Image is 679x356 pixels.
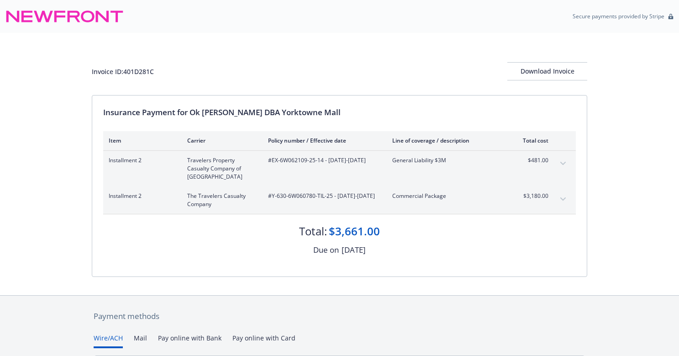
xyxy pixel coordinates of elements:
[507,63,587,80] div: Download Invoice
[313,244,339,256] div: Due on
[392,137,500,144] div: Line of coverage / description
[109,137,173,144] div: Item
[103,186,576,214] div: Installment 2The Travelers Casualty Company#Y-630-6W060780-TIL-25 - [DATE]-[DATE]Commercial Packa...
[268,137,378,144] div: Policy number / Effective date
[573,12,664,20] p: Secure payments provided by Stripe
[109,156,173,165] span: Installment 2
[329,223,380,239] div: $3,661.00
[94,310,585,322] div: Payment methods
[232,333,295,348] button: Pay online with Card
[392,192,500,200] span: Commercial Package
[556,192,570,207] button: expand content
[514,192,548,200] span: $3,180.00
[514,156,548,165] span: $481.00
[299,223,327,239] div: Total:
[109,192,173,200] span: Installment 2
[514,137,548,144] div: Total cost
[268,156,378,165] span: #EX-6W062109-25-14 - [DATE]-[DATE]
[94,333,123,348] button: Wire/ACH
[187,156,253,181] span: Travelers Property Casualty Company of [GEOGRAPHIC_DATA]
[92,67,154,76] div: Invoice ID: 401D281C
[158,333,221,348] button: Pay online with Bank
[392,156,500,165] span: General Liability $3M
[342,244,366,256] div: [DATE]
[556,156,570,171] button: expand content
[134,333,147,348] button: Mail
[268,192,378,200] span: #Y-630-6W060780-TIL-25 - [DATE]-[DATE]
[187,192,253,208] span: The Travelers Casualty Company
[187,137,253,144] div: Carrier
[507,62,587,80] button: Download Invoice
[103,151,576,186] div: Installment 2Travelers Property Casualty Company of [GEOGRAPHIC_DATA]#EX-6W062109-25-14 - [DATE]-...
[103,106,576,118] div: Insurance Payment for Ok [PERSON_NAME] DBA Yorktowne Mall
